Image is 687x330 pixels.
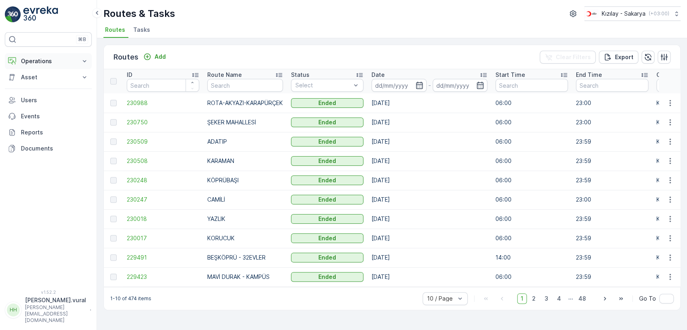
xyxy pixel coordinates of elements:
[291,272,363,282] button: Ended
[103,7,175,20] p: Routes & Tasks
[207,196,283,204] p: CAMİLİ
[127,254,199,262] a: 229491
[367,151,491,171] td: [DATE]
[110,177,117,184] div: Toggle Row Selected
[291,195,363,204] button: Ended
[318,196,336,204] p: Ended
[110,254,117,261] div: Toggle Row Selected
[584,9,598,18] img: k%C4%B1z%C4%B1lay_DTAvauz.png
[295,81,351,89] p: Select
[495,176,568,184] p: 06:00
[367,171,491,190] td: [DATE]
[207,254,283,262] p: BEŞKÖPRÜ - 32EVLER
[495,71,525,79] p: Start Time
[428,80,431,90] p: -
[110,138,117,145] div: Toggle Row Selected
[367,190,491,209] td: [DATE]
[21,73,76,81] p: Asset
[576,176,648,184] p: 23:59
[367,209,491,229] td: [DATE]
[540,51,596,64] button: Clear Filters
[5,296,92,324] button: HH[PERSON_NAME].vural[PERSON_NAME][EMAIL_ADDRESS][DOMAIN_NAME]
[207,71,242,79] p: Route Name
[127,79,199,92] input: Search
[495,118,568,126] p: 06:00
[576,138,648,146] p: 23:59
[207,273,283,281] p: MAVİ DURAK - KAMPÜS
[576,71,602,79] p: End Time
[155,53,166,61] p: Add
[568,293,573,304] p: ...
[127,157,199,165] a: 230508
[5,290,92,295] span: v 1.52.2
[615,53,633,61] p: Export
[78,36,86,43] p: ⌘B
[318,215,336,223] p: Ended
[105,26,125,34] span: Routes
[127,71,132,79] p: ID
[127,138,199,146] a: 230509
[21,112,89,120] p: Events
[528,293,539,304] span: 2
[110,158,117,164] div: Toggle Row Selected
[127,118,199,126] a: 230750
[291,253,363,262] button: Ended
[367,248,491,267] td: [DATE]
[517,293,527,304] span: 1
[207,157,283,165] p: KARAMAN
[576,273,648,281] p: 23:59
[553,293,565,304] span: 4
[367,267,491,287] td: [DATE]
[495,254,568,262] p: 14:00
[110,216,117,222] div: Toggle Row Selected
[649,10,669,17] p: ( +03:00 )
[318,234,336,242] p: Ended
[575,293,590,304] span: 48
[318,176,336,184] p: Ended
[113,52,138,63] p: Routes
[541,293,552,304] span: 3
[133,26,150,34] span: Tasks
[433,79,488,92] input: dd/mm/yyyy
[495,215,568,223] p: 06:00
[7,303,20,316] div: HH
[291,137,363,146] button: Ended
[127,176,199,184] span: 230248
[576,118,648,126] p: 23:00
[556,53,591,61] p: Clear Filters
[291,175,363,185] button: Ended
[110,119,117,126] div: Toggle Row Selected
[367,93,491,113] td: [DATE]
[207,215,283,223] p: YAZLIK
[5,53,92,69] button: Operations
[127,99,199,107] a: 230988
[367,229,491,248] td: [DATE]
[602,10,646,18] p: Kızılay - Sakarya
[367,113,491,132] td: [DATE]
[495,99,568,107] p: 06:00
[21,128,89,136] p: Reports
[127,273,199,281] span: 229423
[371,79,427,92] input: dd/mm/yyyy
[291,233,363,243] button: Ended
[291,156,363,166] button: Ended
[110,100,117,106] div: Toggle Row Selected
[110,295,151,302] p: 1-10 of 474 items
[318,118,336,126] p: Ended
[291,214,363,224] button: Ended
[127,215,199,223] span: 230018
[110,196,117,203] div: Toggle Row Selected
[5,6,21,23] img: logo
[495,138,568,146] p: 06:00
[576,99,648,107] p: 23:00
[318,273,336,281] p: Ended
[207,234,283,242] p: KORUCUK
[5,140,92,157] a: Documents
[21,144,89,153] p: Documents
[318,138,336,146] p: Ended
